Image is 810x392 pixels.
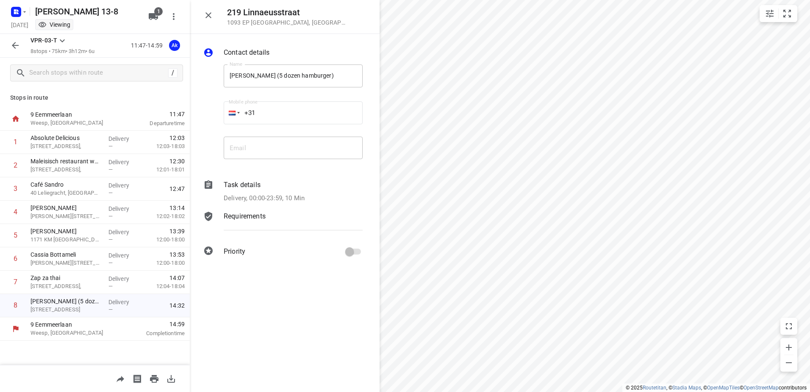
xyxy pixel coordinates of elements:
span: Print route [146,374,163,382]
div: small contained button group [760,5,797,22]
div: / [168,68,178,78]
span: 13:14 [169,204,185,212]
button: Fit zoom [779,5,796,22]
p: Delivery [108,251,140,260]
p: [PERSON_NAME] [31,204,102,212]
input: Search stops within route [29,67,168,80]
span: 13:39 [169,227,185,235]
p: Maleisisch restaurant wau [31,157,102,165]
button: Close [200,7,217,24]
span: 12:47 [169,185,185,193]
p: Martini van Geffenstraat 29C, [31,212,102,221]
p: Contact details [224,48,269,58]
div: You are currently in view mode. To make any changes, go to edit project. [38,20,70,29]
p: [PERSON_NAME] [31,227,102,235]
span: — [108,283,113,289]
span: Assigned to Anwar k. [166,41,183,49]
p: Delivery [108,274,140,283]
span: — [108,213,113,219]
p: Task details [224,180,261,190]
div: Requirements [203,211,363,237]
span: 1 [154,7,163,16]
span: — [108,236,113,243]
p: Weesp, [GEOGRAPHIC_DATA] [31,119,119,127]
span: — [108,260,113,266]
span: 14:32 [169,301,185,310]
p: Delivery [108,298,140,306]
span: 14:07 [169,274,185,282]
a: OpenStreetMap [743,385,779,391]
p: 219 Linnaeusstraat, Amsterdam [31,305,102,314]
p: 1093 EP [GEOGRAPHIC_DATA] , [GEOGRAPHIC_DATA] [227,19,346,26]
p: Delivery [108,134,140,143]
p: Jan van Zutphenstraat 133, [31,259,102,267]
div: 8 [14,301,17,309]
p: Cassia Bottameli [31,250,102,259]
input: 1 (702) 123-4567 [224,101,363,124]
p: [STREET_ADDRESS], [31,165,102,174]
p: Weesp, [GEOGRAPHIC_DATA] [31,329,119,337]
p: Departure time [129,119,185,128]
button: Map settings [761,5,778,22]
div: 5 [14,231,17,239]
a: Routetitan [643,385,666,391]
li: © 2025 , © , © © contributors [626,385,807,391]
p: 1171 KM [GEOGRAPHIC_DATA], [31,235,102,244]
button: More [165,8,182,25]
span: 11:47 [129,110,185,118]
p: 12:02-18:02 [143,212,185,221]
p: 12:01-18:01 [143,165,185,174]
label: Mobile phone [229,100,258,104]
span: Print shipping labels [129,374,146,382]
span: 12:30 [169,157,185,165]
h5: 219 Linnaeusstraat [227,8,346,17]
p: 11:47-14:59 [131,41,166,50]
p: Meram Oost (5 dozen hamburger) [31,297,102,305]
span: — [108,143,113,149]
p: Zap za thai [31,274,102,282]
p: 12:00-18:00 [143,235,185,244]
span: 13:53 [169,250,185,259]
div: 4 [14,208,17,216]
p: Delivery [108,158,140,166]
span: Download route [163,374,180,382]
span: 12:03 [169,134,185,142]
p: Delivery, 00:00-23:59, 10 Min [224,193,305,203]
p: [STREET_ADDRESS], [31,282,102,291]
button: 1 [145,8,162,25]
p: 9 Eemmeerlaan [31,110,119,119]
span: Share route [112,374,129,382]
div: 2 [14,161,17,169]
div: Contact details [203,48,363,59]
p: Priority [224,246,245,257]
p: Café Sandro [31,180,102,189]
p: Completion time [129,329,185,338]
p: Requirements [224,211,266,221]
div: Task detailsDelivery, 00:00-23:59, 10 Min [203,180,363,203]
p: Absolute Delicious [31,134,102,142]
span: 14:59 [129,320,185,328]
p: 12:00-18:00 [143,259,185,267]
a: OpenMapTiles [707,385,740,391]
div: 6 [14,255,17,263]
p: VPR-03-T [31,36,57,45]
p: 8 stops • 75km • 3h12m • 6u [31,48,94,56]
div: Netherlands: + 31 [224,101,240,124]
a: Stadia Maps [672,385,701,391]
p: 12:03-18:03 [143,142,185,151]
p: Stops in route [10,93,180,102]
span: — [108,166,113,173]
p: Delivery [108,181,140,190]
span: — [108,306,113,313]
div: 1 [14,138,17,146]
div: 7 [14,278,17,286]
p: 12:04-18:04 [143,282,185,291]
p: 9 Eemmeerlaan [31,320,119,329]
p: Delivery [108,204,140,213]
p: Delivery [108,228,140,236]
span: — [108,190,113,196]
p: 40 Leliegracht, Amsterdam [31,189,102,197]
div: 3 [14,185,17,193]
p: [STREET_ADDRESS], [31,142,102,151]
